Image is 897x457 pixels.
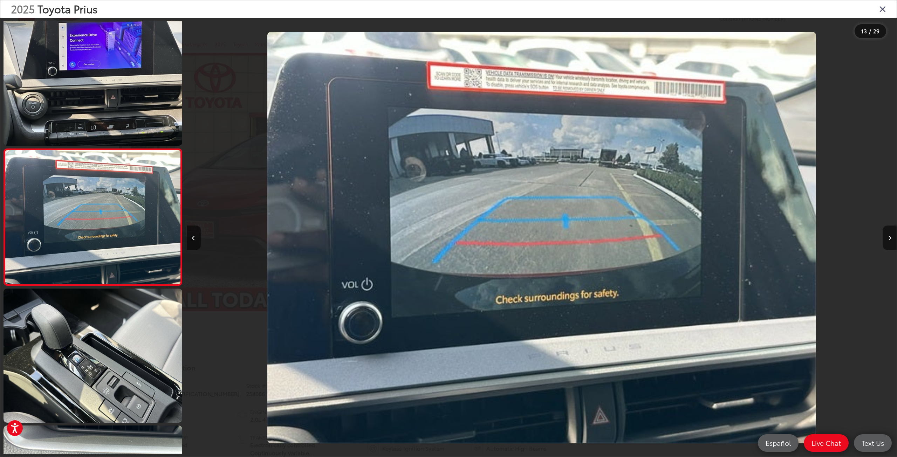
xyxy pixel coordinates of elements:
[861,27,867,35] span: 13
[858,438,888,447] span: Text Us
[854,434,892,452] a: Text Us
[267,32,816,443] img: 2025 Toyota Prius LE
[804,434,849,452] a: Live Chat
[758,434,799,452] a: Español
[2,11,184,147] img: 2025 Toyota Prius LE
[883,226,897,250] button: Next image
[808,438,844,447] span: Live Chat
[37,1,97,16] span: Toyota Prius
[879,4,886,13] i: Close gallery
[187,226,201,250] button: Previous image
[868,29,872,34] span: /
[873,27,879,35] span: 29
[762,438,794,447] span: Español
[2,288,184,424] img: 2025 Toyota Prius LE
[4,150,182,284] img: 2025 Toyota Prius LE
[11,1,35,16] span: 2025
[186,32,896,443] div: 2025 Toyota Prius LE 12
